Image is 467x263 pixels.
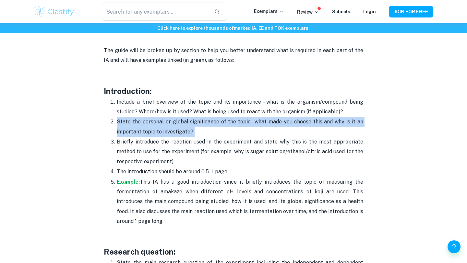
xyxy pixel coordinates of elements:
button: JOIN FOR FREE [389,6,433,17]
h3: Research question: [104,246,363,257]
p: This IA has a good introduction since it briefly introduces the topic of measuring the fermentati... [117,177,363,226]
p: The guide will be broken up by section to help you better understand what is required in each par... [104,46,363,65]
p: State the personal or global significance of the topic - what made you choose this and why is it ... [117,117,363,137]
a: Example: [117,179,140,185]
a: Schools [332,9,350,14]
h6: Click here to explore thousands of marked IA, EE and TOK exemplars ! [1,25,466,32]
p: The introduction should be around 0.5 - 1 page. [117,167,363,177]
p: Briefly introduce the reaction used in the experiment and state why this is the most appropriate ... [117,137,363,166]
p: Review [297,8,319,16]
a: Login [363,9,376,14]
p: Exemplars [254,8,284,15]
button: Help and Feedback [448,240,461,253]
p: Include a brief overview of the topic and its importance - what is the organism/compound being st... [117,97,363,117]
h3: Introduction: [104,85,363,97]
input: Search for any exemplars... [102,3,209,21]
img: Clastify logo [34,5,75,18]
